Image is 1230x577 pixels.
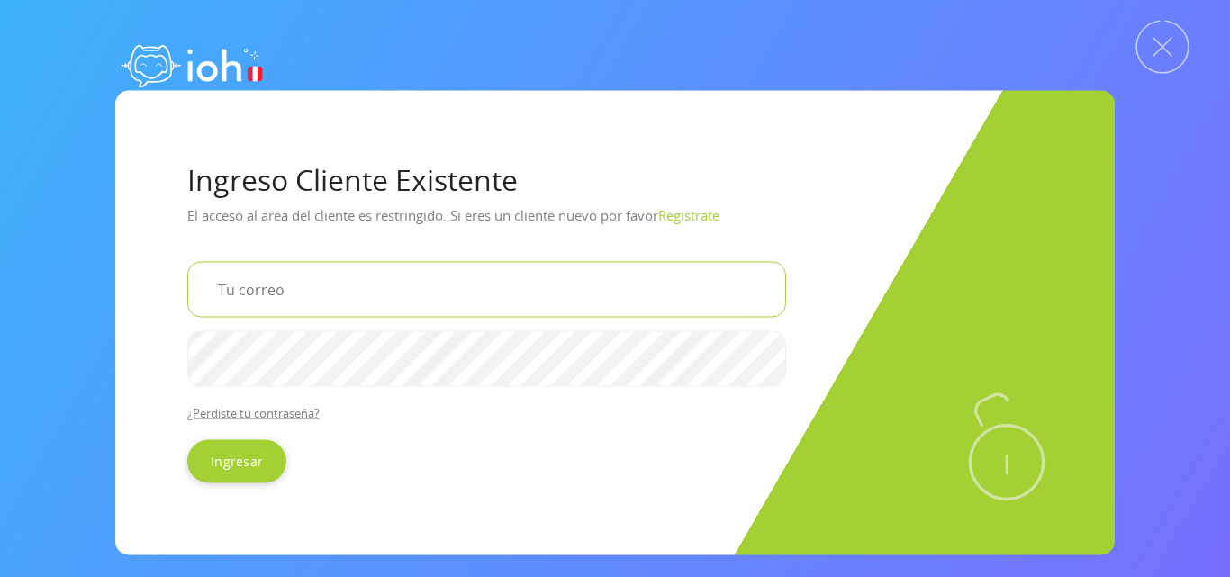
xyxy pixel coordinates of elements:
input: Ingresar [187,439,286,482]
a: Registrate [658,205,719,223]
h1: Ingreso Cliente Existente [187,162,1043,196]
a: ¿Perdiste tu contraseña? [187,404,320,420]
input: Tu correo [187,261,786,317]
p: El acceso al area del cliente es restringido. Si eres un cliente nuevo por favor [187,200,1043,247]
img: logo [115,27,268,99]
img: Cerrar [1135,20,1189,74]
